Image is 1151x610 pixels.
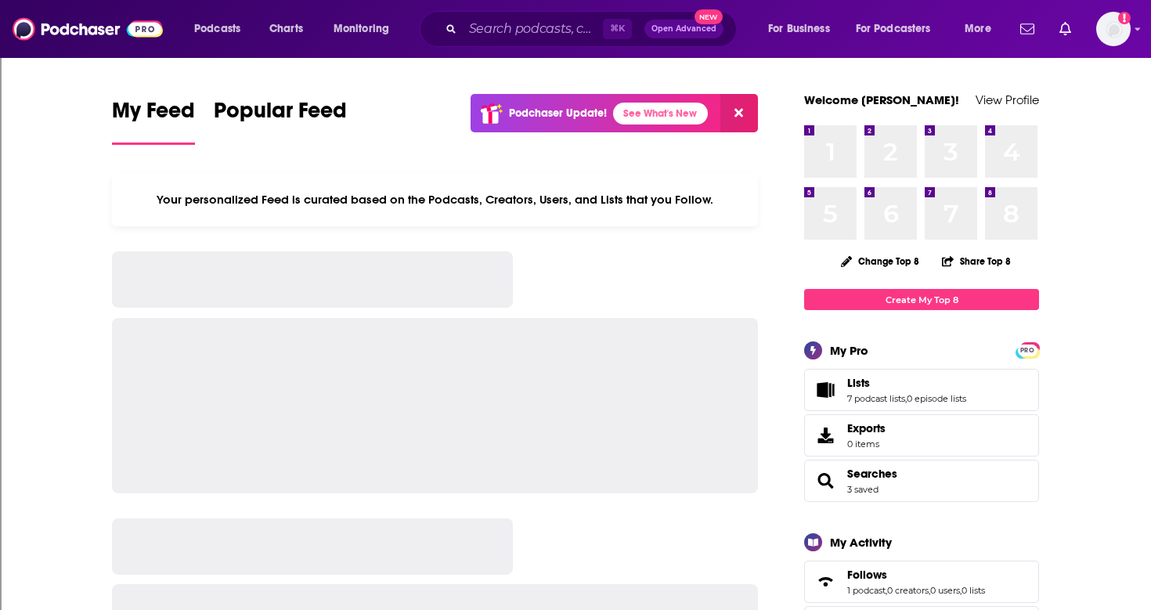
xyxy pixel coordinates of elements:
[334,18,389,40] span: Monitoring
[846,16,954,42] button: open menu
[613,103,708,125] a: See What's New
[1096,12,1131,46] span: Logged in as slthomas
[1096,12,1131,46] img: User Profile
[856,18,931,40] span: For Podcasters
[1096,12,1131,46] button: Show profile menu
[954,16,1011,42] button: open menu
[644,20,723,38] button: Open AdvancedNew
[463,16,603,42] input: Search podcasts, credits, & more...
[965,18,991,40] span: More
[1014,16,1041,42] a: Show notifications dropdown
[194,18,240,40] span: Podcasts
[768,18,830,40] span: For Business
[651,25,716,33] span: Open Advanced
[695,9,723,24] span: New
[269,18,303,40] span: Charts
[183,16,261,42] button: open menu
[1053,16,1077,42] a: Show notifications dropdown
[1118,12,1131,24] svg: Add a profile image
[603,19,632,39] span: ⌘ K
[323,16,410,42] button: open menu
[13,14,163,44] img: Podchaser - Follow, Share and Rate Podcasts
[435,11,752,47] div: Search podcasts, credits, & more...
[757,16,850,42] button: open menu
[259,16,312,42] a: Charts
